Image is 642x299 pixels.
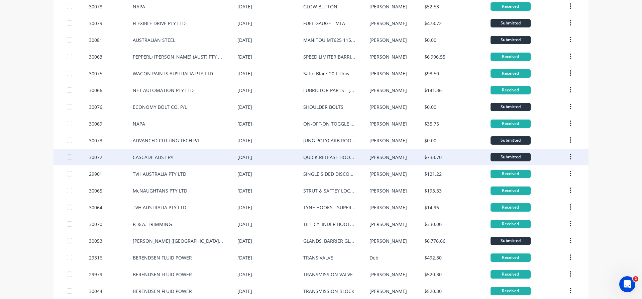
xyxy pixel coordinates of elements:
div: SHOULDER BOLTS [303,103,343,110]
div: [PERSON_NAME] [369,204,407,211]
div: [DATE] [237,271,252,278]
div: [DATE] [237,154,252,161]
div: [PERSON_NAME] [369,170,407,177]
div: Received [491,170,531,178]
div: 30078 [89,3,102,10]
div: TRANSMISSION VALVE [303,271,353,278]
div: [PERSON_NAME] [369,288,407,295]
div: Submitted [491,237,531,245]
div: [PERSON_NAME] [369,36,407,44]
div: Received [491,253,531,262]
div: 30072 [89,154,102,161]
div: 30069 [89,120,102,127]
div: TYNE HOOKS - SUPERGROUPS [303,204,356,211]
div: ON-OFF-ON TOGGLE SWITCH [303,120,356,127]
div: 30053 [89,237,102,244]
div: BERENDSEN FLUID POWER [133,271,192,278]
div: Received [491,120,531,128]
div: 30066 [89,87,102,94]
div: BERENDSEN FLUID POWER [133,254,192,261]
div: $330.00 [424,221,442,228]
div: [PERSON_NAME] [369,271,407,278]
div: [DATE] [237,204,252,211]
div: [PERSON_NAME] [369,137,407,144]
div: 30044 [89,288,102,295]
div: $35.75 [424,120,439,127]
div: $121.22 [424,170,442,177]
div: TILT CYLINDER BOOTS DP80 CAT [303,221,356,228]
div: Submitted [491,36,531,44]
div: [DATE] [237,87,252,94]
div: ADVANCED CUTTING TECH P/L [133,137,200,144]
div: [DATE] [237,103,252,110]
div: FLEXIBLE DRIVE PTY LTD [133,20,186,27]
div: TRANSMISSION BLOCK [303,288,354,295]
div: 30076 [89,103,102,110]
div: ECONOMY BOLT CO. P/L [133,103,187,110]
div: Submitted [491,153,531,161]
div: 29901 [89,170,102,177]
div: $733.70 [424,154,442,161]
div: $52.53 [424,3,439,10]
div: $478.72 [424,20,442,27]
div: 30065 [89,187,102,194]
div: BERENDSEN FLUID POWER [133,288,192,295]
div: LUBRICTOR PARTS - [GEOGRAPHIC_DATA] [303,87,356,94]
div: [PERSON_NAME] [369,187,407,194]
div: $0.00 [424,103,436,110]
div: $14.96 [424,204,439,211]
span: 2 [633,276,638,282]
div: P. & A. TRIMMING [133,221,172,228]
div: [DATE] [237,70,252,77]
div: NET AUTOMATION PTY LTD [133,87,194,94]
div: [PERSON_NAME] [369,87,407,94]
div: TVH AUSTRALIA PTY LTD [133,204,186,211]
div: Received [491,53,531,61]
div: [DATE] [237,254,252,261]
div: [PERSON_NAME] [369,221,407,228]
div: TRANS VALVE [303,254,333,261]
div: 30070 [89,221,102,228]
div: $520.30 [424,271,442,278]
div: $6,996.55 [424,53,445,60]
div: TVH AUSTRALIA PTY LTD [133,170,186,177]
div: MANITOU MT625 1150MM [303,36,356,44]
div: $492.80 [424,254,442,261]
div: 30075 [89,70,102,77]
div: 30079 [89,20,102,27]
div: $0.00 [424,137,436,144]
div: NAPA [133,3,145,10]
div: [PERSON_NAME] [369,20,407,27]
div: [DATE] [237,237,252,244]
div: Received [491,220,531,228]
div: [DATE] [237,288,252,295]
div: Satin Black 20 L Universal thinners [303,70,356,77]
div: $141.36 [424,87,442,94]
div: 30063 [89,53,102,60]
div: [DATE] [237,53,252,60]
div: Received [491,287,531,295]
div: NAPA [133,120,145,127]
div: GLOW BUTTON [303,3,337,10]
div: Received [491,186,531,195]
div: [DATE] [237,20,252,27]
div: Submitted [491,136,531,145]
div: Deb [369,254,379,261]
div: $93.50 [424,70,439,77]
div: $6,776.66 [424,237,445,244]
div: [DATE] [237,221,252,228]
div: STRUT & SAFTEY LOCK - CAT DP25 [303,187,356,194]
div: PEPPERL+[PERSON_NAME] (AUST) PTY LTD [133,53,224,60]
div: Received [491,270,531,279]
div: 29316 [89,254,102,261]
div: AUSTRALIAN STEEL [133,36,175,44]
div: Submitted [491,19,531,27]
div: Submitted [491,103,531,111]
div: SPEED LIMITER BARRIERS - CAT DP25 X 5 [303,53,356,60]
div: [PERSON_NAME] [369,154,407,161]
div: FUEL GAUGE - MLA [303,20,345,27]
div: [PERSON_NAME] [369,237,407,244]
div: Received [491,69,531,78]
div: [DATE] [237,137,252,144]
div: $520.30 [424,288,442,295]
